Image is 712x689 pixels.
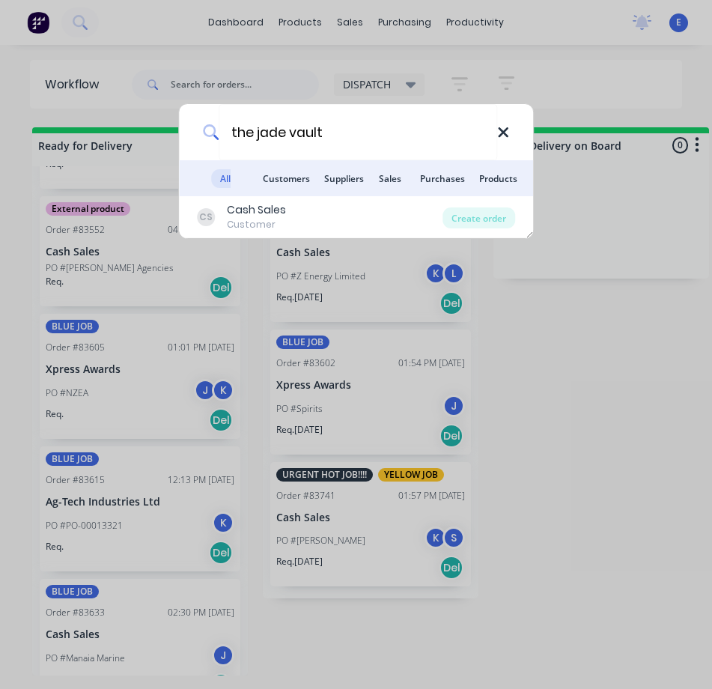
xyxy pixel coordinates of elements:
[370,169,410,188] span: Sales
[197,208,215,226] div: CS
[442,207,515,228] div: Create order
[470,169,526,188] span: Products
[315,169,373,188] span: Suppliers
[201,169,240,225] span: All results
[254,169,319,188] span: Customers
[219,104,497,160] input: Start typing a customer or supplier name to create a new order...
[411,169,474,188] span: Purchases
[227,202,286,218] div: Cash Sales
[227,218,286,231] div: Customer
